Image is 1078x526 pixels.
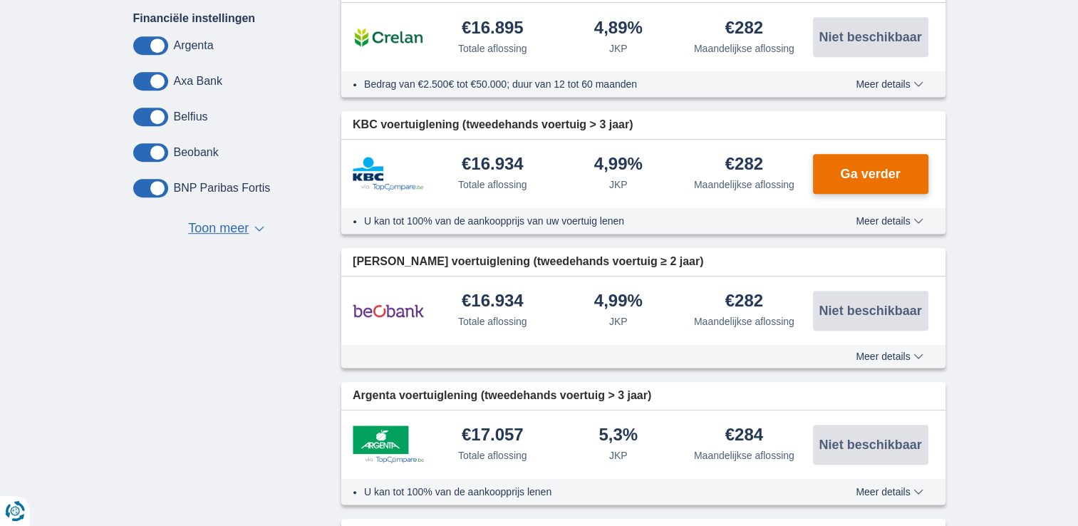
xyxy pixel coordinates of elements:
div: 4,99% [594,155,643,175]
button: Meer details [845,215,933,227]
li: U kan tot 100% van de aankoopprijs van uw voertuig lenen [364,214,804,228]
div: Totale aflossing [458,448,527,463]
img: product.pl.alt Argenta [353,426,424,463]
div: €282 [725,155,763,175]
button: Ga verder [813,154,928,194]
button: Niet beschikbaar [813,17,928,57]
div: JKP [609,41,628,56]
label: Argenta [174,39,214,52]
label: Beobank [174,146,219,159]
span: Meer details [856,487,923,497]
label: Axa Bank [174,75,222,88]
div: €16.934 [462,155,524,175]
div: €282 [725,292,763,311]
label: BNP Paribas Fortis [174,182,271,195]
span: Niet beschikbaar [819,304,921,317]
span: [PERSON_NAME] voertuiglening (tweedehands voertuig ≥ 2 jaar) [353,254,703,270]
div: €284 [725,426,763,445]
button: Meer details [845,351,933,362]
button: Niet beschikbaar [813,291,928,331]
button: Niet beschikbaar [813,425,928,465]
button: Meer details [845,78,933,90]
div: JKP [609,177,628,192]
div: €16.895 [462,19,524,38]
div: €16.934 [462,292,524,311]
img: product.pl.alt KBC [353,157,424,191]
span: Niet beschikbaar [819,31,921,43]
li: Bedrag van €2.500€ tot €50.000; duur van 12 tot 60 maanden [364,77,804,91]
div: Maandelijkse aflossing [694,177,794,192]
div: JKP [609,314,628,329]
div: 4,99% [594,292,643,311]
div: 4,89% [594,19,643,38]
img: product.pl.alt Crelan [353,19,424,55]
div: 5,3% [598,426,638,445]
div: Totale aflossing [458,314,527,329]
span: Meer details [856,216,923,226]
div: Totale aflossing [458,177,527,192]
img: product.pl.alt Beobank [353,293,424,329]
div: JKP [609,448,628,463]
div: Maandelijkse aflossing [694,448,794,463]
span: Toon meer [188,220,249,238]
div: €17.057 [462,426,524,445]
span: KBC voertuiglening (tweedehands voertuig > 3 jaar) [353,117,633,133]
span: Meer details [856,79,923,89]
div: Totale aflossing [458,41,527,56]
button: Meer details [845,486,933,497]
span: Meer details [856,351,923,361]
div: €282 [725,19,763,38]
span: Argenta voertuiglening (tweedehands voertuig > 3 jaar) [353,388,651,404]
span: Niet beschikbaar [819,438,921,451]
button: Toon meer ▼ [184,219,269,239]
span: ▼ [254,226,264,232]
span: Ga verder [840,167,900,180]
div: Maandelijkse aflossing [694,314,794,329]
li: U kan tot 100% van de aankoopprijs lenen [364,485,804,499]
div: Maandelijkse aflossing [694,41,794,56]
label: Financiële instellingen [133,12,256,25]
label: Belfius [174,110,208,123]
